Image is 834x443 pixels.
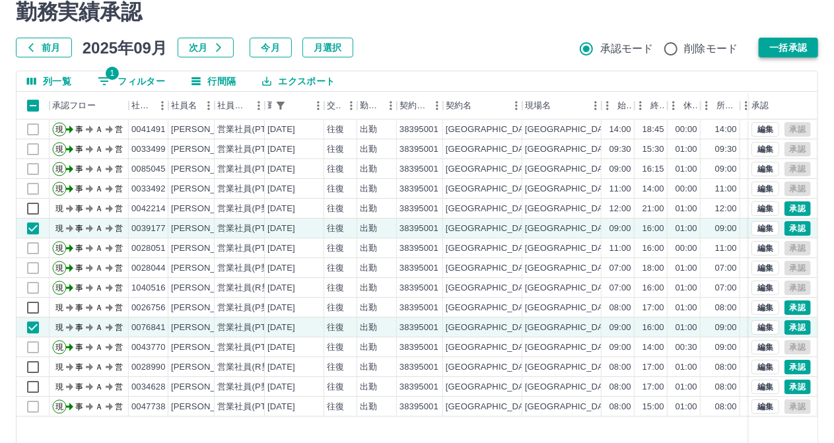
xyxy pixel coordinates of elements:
div: 終業 [650,92,665,119]
button: 編集 [751,182,779,196]
div: 出勤 [360,123,377,136]
div: 始業 [602,92,635,119]
button: メニュー [308,96,328,116]
text: Ａ [95,343,103,352]
div: 出勤 [360,143,377,156]
div: [GEOGRAPHIC_DATA]障害者休養ホーム[GEOGRAPHIC_DATA] [525,183,777,195]
div: 0076841 [131,322,166,334]
text: 現 [55,263,63,273]
div: [GEOGRAPHIC_DATA] [446,282,537,294]
div: 16:15 [643,163,664,176]
div: 38395001 [400,183,438,195]
div: 往復 [327,282,344,294]
div: 営業社員(PT契約) [217,242,287,255]
button: 今月 [250,38,292,57]
div: 09:00 [715,322,737,334]
div: 07:00 [715,262,737,275]
div: 09:00 [609,341,631,354]
div: 18:45 [643,123,664,136]
div: 01:00 [676,143,697,156]
text: 現 [55,323,63,332]
text: 現 [55,145,63,154]
button: 承認 [784,201,811,216]
div: 契約名 [446,92,471,119]
div: 出勤 [360,282,377,294]
text: 営 [115,145,123,154]
div: 社員区分 [217,92,249,119]
div: 1件のフィルターを適用中 [271,96,290,115]
div: 休憩 [668,92,701,119]
text: Ａ [95,244,103,253]
div: 出勤 [360,322,377,334]
div: 0042214 [131,203,166,215]
div: 出勤 [360,163,377,176]
text: 営 [115,362,123,372]
div: 38395001 [400,222,438,235]
div: 16:00 [643,322,664,334]
div: [PERSON_NAME] [171,322,243,334]
button: 承認 [784,300,811,315]
text: 営 [115,323,123,332]
div: [PERSON_NAME] [171,222,243,235]
span: 削除モード [685,41,738,57]
div: 0028990 [131,361,166,374]
div: 0043770 [131,341,166,354]
div: [GEOGRAPHIC_DATA] [446,322,537,334]
button: 承認 [784,380,811,394]
button: 編集 [751,380,779,394]
div: [DATE] [267,123,295,136]
div: 営業社員(P契約) [217,381,281,393]
div: 38395001 [400,143,438,156]
div: [DATE] [267,242,295,255]
div: [PERSON_NAME] [171,163,243,176]
div: [PERSON_NAME] [171,361,243,374]
div: 0026756 [131,302,166,314]
button: 一括承認 [759,38,818,57]
text: Ａ [95,303,103,312]
div: 社員名 [171,92,197,119]
div: [GEOGRAPHIC_DATA] [446,341,537,354]
div: [GEOGRAPHIC_DATA]障害者休養ホーム[GEOGRAPHIC_DATA] [525,322,777,334]
div: 38395001 [400,361,438,374]
div: 12:00 [715,203,737,215]
text: Ａ [95,224,103,233]
text: 営 [115,283,123,292]
button: 前月 [16,38,72,57]
div: 営業社員(PT契約) [217,163,287,176]
button: 行間隔 [181,71,246,91]
div: 11:00 [715,183,737,195]
div: [PERSON_NAME] [171,183,243,195]
div: 14:00 [609,123,631,136]
text: 営 [115,125,123,134]
div: 出勤 [360,222,377,235]
div: [DATE] [267,222,295,235]
span: 1 [106,67,119,80]
text: Ａ [95,362,103,372]
text: Ａ [95,125,103,134]
div: 出勤 [360,302,377,314]
div: [DATE] [267,341,295,354]
div: 営業社員(R契約) [217,361,281,374]
div: [DATE] [267,361,295,374]
text: 現 [55,244,63,253]
div: 出勤 [360,361,377,374]
div: 営業社員(P契約) [217,302,281,314]
button: 編集 [751,360,779,374]
button: 編集 [751,201,779,216]
div: [GEOGRAPHIC_DATA]障害者休養ホーム[GEOGRAPHIC_DATA] [525,302,777,314]
div: 01:00 [676,302,697,314]
div: [GEOGRAPHIC_DATA] [446,143,537,156]
text: 事 [75,224,83,233]
div: 11:00 [609,183,631,195]
div: [DATE] [267,302,295,314]
div: [GEOGRAPHIC_DATA]障害者休養ホーム[GEOGRAPHIC_DATA] [525,282,777,294]
div: 営業社員(P契約) [217,262,281,275]
div: 承認 [751,92,769,119]
text: 営 [115,303,123,312]
div: 承認フロー [52,92,96,119]
div: 12:00 [609,203,631,215]
div: 交通費 [327,92,341,119]
div: [DATE] [267,203,295,215]
div: 出勤 [360,183,377,195]
text: 現 [55,224,63,233]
